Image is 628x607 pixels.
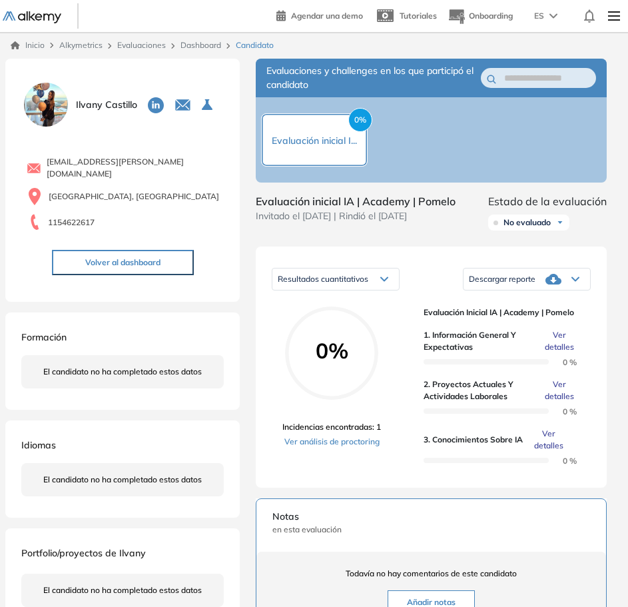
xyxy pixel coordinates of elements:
[533,329,581,353] button: Ver detalles
[256,209,456,223] span: Invitado el [DATE] | Rindió el [DATE]
[539,378,581,402] span: Ver detalles
[285,340,378,361] span: 0%
[424,306,580,318] span: Evaluación inicial IA | Academy | Pomelo
[291,11,363,21] span: Agendar una demo
[276,7,363,23] a: Agendar una demo
[43,366,202,378] span: El candidato no ha completado estos datos
[76,98,137,112] span: Ilvany Castillo
[533,378,581,402] button: Ver detalles
[278,274,368,284] span: Resultados cuantitativos
[448,2,513,31] button: Onboarding
[469,11,513,21] span: Onboarding
[528,428,570,452] span: Ver detalles
[282,436,381,448] a: Ver análisis de proctoring
[556,219,564,227] img: Ícono de flecha
[523,428,570,452] button: Ver detalles
[488,193,607,209] span: Estado de la evaluación
[48,217,95,229] span: 1154622617
[180,40,221,50] a: Dashboard
[469,274,535,285] span: Descargar reporte
[21,547,146,559] span: Portfolio/proyectos de Ilvany
[547,357,577,367] span: 0 %
[534,10,544,22] span: ES
[272,510,590,524] span: Notas
[21,80,71,129] img: PROFILE_MENU_LOGO_USER
[272,568,590,580] span: Todavía no hay comentarios de este candidato
[59,40,103,50] span: Alkymetrics
[400,11,437,21] span: Tutoriales
[256,193,456,209] span: Evaluación inicial IA | Academy | Pomelo
[43,474,202,486] span: El candidato no ha completado estos datos
[272,524,590,536] span: en esta evaluación
[539,329,581,353] span: Ver detalles
[549,13,557,19] img: arrow
[266,64,481,92] span: Evaluaciones y challenges en los que participó el candidato
[348,108,372,132] span: 0%
[11,39,45,51] a: Inicio
[21,439,56,451] span: Idiomas
[272,135,357,147] span: Evaluación inicial I...
[424,434,523,446] span: 3. Conocimientos sobre IA
[236,39,274,51] span: Candidato
[21,331,67,343] span: Formación
[3,11,61,23] img: Logo
[43,584,202,596] span: El candidato no ha completado estos datos
[49,191,219,203] span: [GEOGRAPHIC_DATA], [GEOGRAPHIC_DATA]
[424,329,533,353] span: 1. Información general y expectativas
[47,156,224,180] span: [EMAIL_ADDRESS][PERSON_NAME][DOMAIN_NAME]
[603,3,625,29] img: Menu
[117,40,166,50] a: Evaluaciones
[282,421,381,433] span: Incidencias encontradas: 1
[547,406,577,416] span: 0 %
[424,378,533,402] span: 2. Proyectos actuales y actividades laborales
[547,456,577,466] span: 0 %
[52,250,194,275] button: Volver al dashboard
[503,217,551,228] span: No evaluado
